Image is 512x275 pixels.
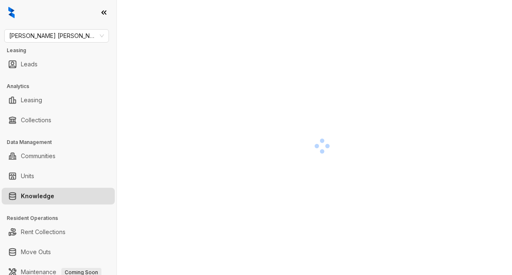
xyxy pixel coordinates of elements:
[7,83,116,90] h3: Analytics
[21,168,34,184] a: Units
[21,56,38,73] a: Leads
[2,168,115,184] li: Units
[21,112,51,129] a: Collections
[21,148,55,164] a: Communities
[2,148,115,164] li: Communities
[9,30,104,42] span: Gates Hudson
[2,56,115,73] li: Leads
[21,244,51,260] a: Move Outs
[2,92,115,108] li: Leasing
[7,47,116,54] h3: Leasing
[8,7,15,18] img: logo
[21,188,54,204] a: Knowledge
[7,214,116,222] h3: Resident Operations
[21,92,42,108] a: Leasing
[2,224,115,240] li: Rent Collections
[2,112,115,129] li: Collections
[2,188,115,204] li: Knowledge
[2,244,115,260] li: Move Outs
[21,224,66,240] a: Rent Collections
[7,139,116,146] h3: Data Management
